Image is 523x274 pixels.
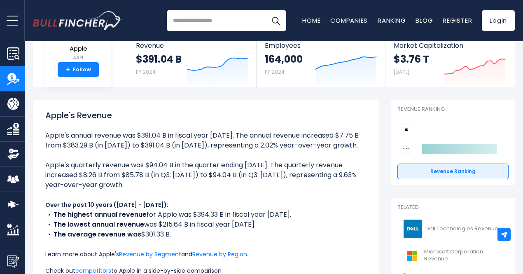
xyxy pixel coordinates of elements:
[136,68,156,75] small: FY 2024
[385,34,514,87] a: Market Capitalization $3.76 T [DATE]
[302,16,320,25] a: Home
[330,16,368,25] a: Companies
[402,144,411,154] img: Sony Group Corporation competitors logo
[397,204,509,211] p: Related
[265,53,303,66] strong: 164,000
[45,210,367,220] li: for Apple was $394.33 B in fiscal year [DATE].
[402,220,423,238] img: DELL logo
[266,10,286,31] button: Search
[402,124,411,134] img: Apple competitors logo
[378,16,406,25] a: Ranking
[58,62,99,77] a: +Follow
[64,45,93,52] span: Apple
[7,148,19,160] img: Ownership
[416,16,433,25] a: Blog
[54,210,147,219] b: The highest annual revenue
[136,42,248,49] span: Revenue
[33,11,122,30] img: Bullfincher logo
[54,220,144,229] b: The lowest annual revenue
[394,42,506,49] span: Market Capitalization
[119,250,181,258] a: Revenue by Segment
[45,131,367,150] li: Apple's annual revenue was $391.04 B in fiscal year [DATE]. The annual revenue increased $7.75 B ...
[402,246,422,265] img: MSFT logo
[45,160,367,190] li: Apple's quarterly revenue was $94.04 B in the quarter ending [DATE]. The quarterly revenue increa...
[66,66,70,73] strong: +
[128,34,257,87] a: Revenue $391.04 B FY 2024
[397,244,509,267] a: Microsoft Corporation Revenue
[33,11,121,30] a: Go to homepage
[394,53,429,66] strong: $3.76 T
[265,68,285,75] small: FY 2024
[45,220,367,230] li: was $215.64 B in fiscal year [DATE].
[397,106,509,113] p: Revenue Ranking
[45,230,367,239] li: $301.33 B.
[397,164,509,179] a: Revenue Ranking
[136,53,182,66] strong: $391.04 B
[45,201,168,209] b: Over the past 10 years ([DATE] - [DATE]):
[394,68,409,75] small: [DATE]
[45,249,367,259] p: Learn more about Apple's and .
[482,10,515,31] a: Login
[54,230,141,239] b: The average revenue was
[257,34,385,87] a: Employees 164,000 FY 2024
[192,250,247,258] a: Revenue by Region
[397,218,509,240] a: Dell Technologies Revenue
[64,54,93,61] small: AAPL
[443,16,472,25] a: Register
[45,109,367,122] h1: Apple's Revenue
[265,42,376,49] span: Employees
